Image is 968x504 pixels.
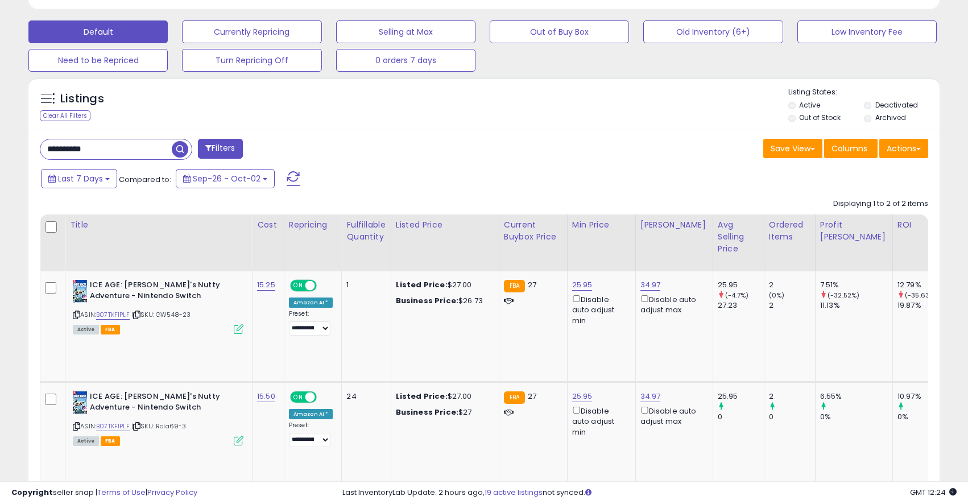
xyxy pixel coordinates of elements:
a: 15.25 [257,279,275,291]
div: 10.97% [897,391,944,402]
div: Listed Price [396,219,494,231]
span: FBA [101,436,120,446]
button: Last 7 Days [41,169,117,188]
div: [PERSON_NAME] [640,219,708,231]
div: ROI [897,219,939,231]
div: 25.95 [718,280,764,290]
button: Need to be Repriced [28,49,168,72]
div: Amazon AI * [289,409,333,419]
small: (-35.63%) [905,291,937,300]
span: All listings currently available for purchase on Amazon [73,436,99,446]
label: Out of Stock [799,113,841,122]
label: Archived [875,113,906,122]
img: 519KE+urAsL._SL40_.jpg [73,280,87,303]
div: $26.73 [396,296,490,306]
a: Terms of Use [97,487,146,498]
label: Active [799,100,820,110]
div: 1 [346,280,382,290]
div: ASIN: [73,391,243,444]
div: Avg Selling Price [718,219,759,255]
div: Displaying 1 to 2 of 2 items [833,199,928,209]
div: Cost [257,219,279,231]
span: Sep-26 - Oct-02 [193,173,260,184]
div: Amazon AI * [289,298,333,308]
button: Currently Repricing [182,20,321,43]
label: Deactivated [875,100,918,110]
b: Business Price: [396,407,458,418]
span: All listings currently available for purchase on Amazon [73,325,99,334]
button: 0 orders 7 days [336,49,475,72]
a: 15.50 [257,391,275,402]
div: Min Price [572,219,631,231]
div: Disable auto adjust min [572,293,627,326]
span: | SKU: GW548-23 [131,310,191,319]
div: Last InventoryLab Update: 2 hours ago, not synced. [342,488,957,498]
img: 519KE+urAsL._SL40_.jpg [73,391,87,414]
span: Columns [832,143,867,154]
button: Turn Repricing Off [182,49,321,72]
div: Profit [PERSON_NAME] [820,219,888,243]
b: Listed Price: [396,391,448,402]
small: (-4.7%) [725,291,748,300]
div: 2 [769,280,815,290]
button: Default [28,20,168,43]
div: Title [70,219,247,231]
div: 25.95 [718,391,764,402]
small: FBA [504,391,525,404]
div: 0 [718,412,764,422]
div: $27.00 [396,280,490,290]
div: Disable auto adjust min [572,404,627,437]
span: 27 [528,391,536,402]
b: ICE AGE: [PERSON_NAME]'s Nutty Adventure - Nintendo Switch [90,391,228,415]
a: 25.95 [572,391,593,402]
div: 0 [769,412,815,422]
button: Sep-26 - Oct-02 [176,169,275,188]
div: Fulfillable Quantity [346,219,386,243]
span: OFF [315,393,333,402]
button: Low Inventory Fee [797,20,937,43]
button: Save View [763,139,822,158]
div: 27.23 [718,300,764,311]
b: Business Price: [396,295,458,306]
h5: Listings [60,91,104,107]
div: ASIN: [73,280,243,333]
div: 6.55% [820,391,892,402]
a: Privacy Policy [147,487,197,498]
button: Out of Buy Box [490,20,629,43]
button: Selling at Max [336,20,475,43]
div: Clear All Filters [40,110,90,121]
div: 2 [769,391,815,402]
div: Current Buybox Price [504,219,562,243]
div: Repricing [289,219,337,231]
span: | SKU: Rola69-3 [131,422,187,431]
div: 0% [820,412,892,422]
div: $27.00 [396,391,490,402]
small: FBA [504,280,525,292]
div: Ordered Items [769,219,810,243]
div: 7.51% [820,280,892,290]
small: (0%) [769,291,785,300]
div: 2 [769,300,815,311]
b: ICE AGE: [PERSON_NAME]'s Nutty Adventure - Nintendo Switch [90,280,228,304]
div: 19.87% [897,300,944,311]
div: Disable auto adjust max [640,293,704,315]
span: FBA [101,325,120,334]
a: 34.97 [640,279,661,291]
span: Last 7 Days [58,173,103,184]
a: B07TKF1PLF [96,422,130,431]
div: $27 [396,407,490,418]
span: ON [291,393,305,402]
span: Compared to: [119,174,171,185]
a: 34.97 [640,391,661,402]
div: Preset: [289,422,333,447]
div: 0% [897,412,944,422]
a: 19 active listings [485,487,543,498]
span: 27 [528,279,536,290]
div: seller snap | | [11,488,197,498]
strong: Copyright [11,487,53,498]
div: 11.13% [820,300,892,311]
span: ON [291,281,305,291]
p: Listing States: [788,87,940,98]
button: Filters [198,139,242,159]
div: Disable auto adjust max [640,404,704,427]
